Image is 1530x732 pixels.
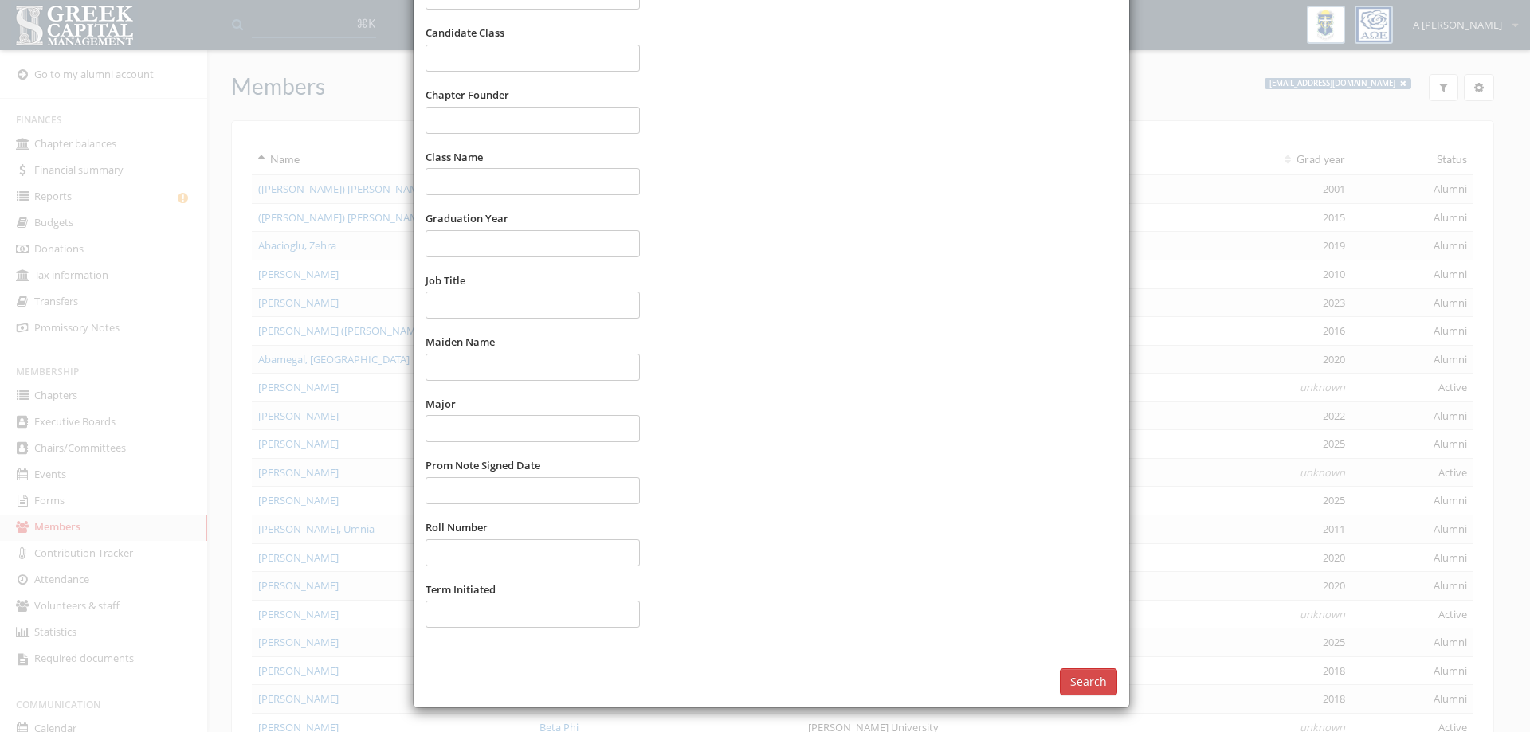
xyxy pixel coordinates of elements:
label: Candidate Class [426,25,504,41]
label: Job Title [426,273,465,288]
label: Term Initiated [426,582,496,597]
button: Search [1060,668,1117,695]
label: Class Name [426,150,483,165]
label: Chapter Founder [426,88,509,103]
label: Major [426,397,456,412]
label: Graduation Year [426,211,508,226]
label: Prom Note Signed Date [426,458,540,473]
label: Roll Number [426,520,488,535]
label: Maiden Name [426,335,495,350]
